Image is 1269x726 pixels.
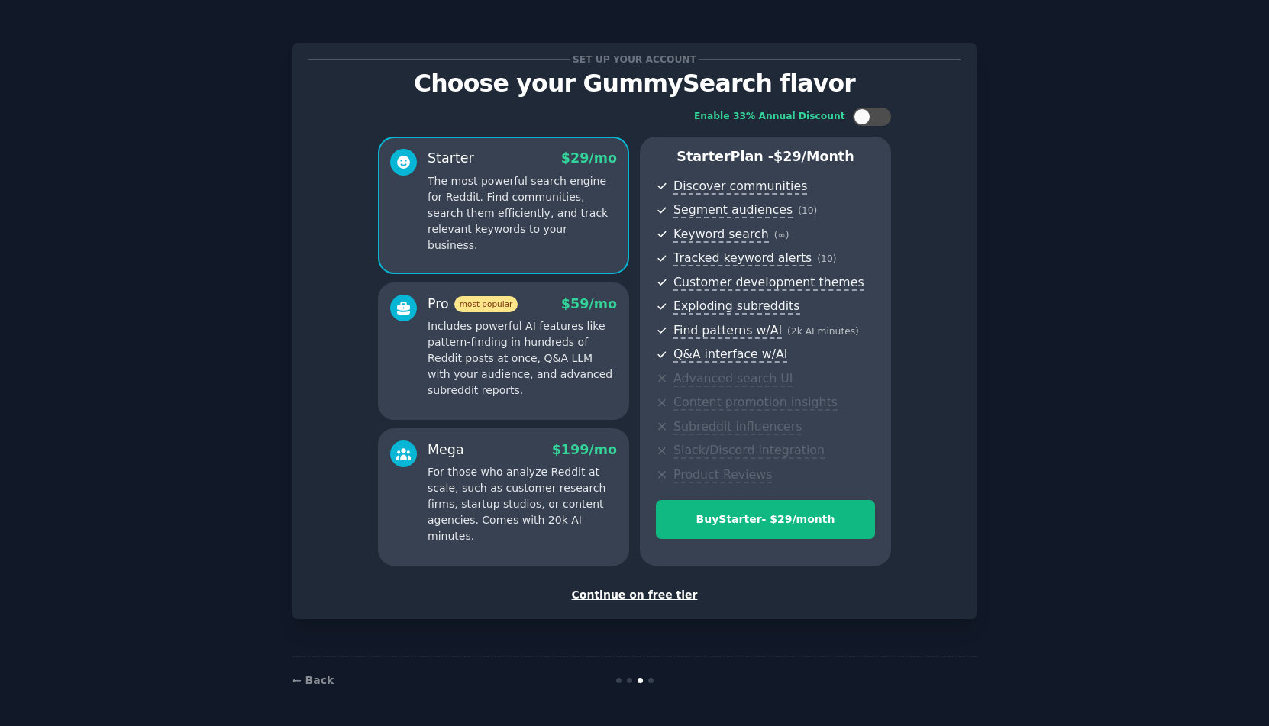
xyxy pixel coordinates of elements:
span: Exploding subreddits [673,298,799,315]
span: Q&A interface w/AI [673,347,787,363]
span: Keyword search [673,227,769,243]
div: Pro [428,295,518,314]
span: Find patterns w/AI [673,323,782,339]
p: Starter Plan - [656,147,875,166]
span: $ 199 /mo [552,442,617,457]
span: Slack/Discord integration [673,443,825,459]
div: Buy Starter - $ 29 /month [657,511,874,528]
a: ← Back [292,674,334,686]
div: Mega [428,440,464,460]
p: Choose your GummySearch flavor [308,70,961,97]
span: ( 10 ) [817,253,836,264]
span: $ 29 /mo [561,150,617,166]
span: ( 2k AI minutes ) [787,326,859,337]
div: Continue on free tier [308,587,961,603]
span: Product Reviews [673,467,772,483]
span: Advanced search UI [673,371,793,387]
button: BuyStarter- $29/month [656,500,875,539]
div: Starter [428,149,474,168]
span: most popular [454,296,518,312]
p: For those who analyze Reddit at scale, such as customer research firms, startup studios, or conte... [428,464,617,544]
span: Tracked keyword alerts [673,250,812,266]
span: Segment audiences [673,202,793,218]
p: The most powerful search engine for Reddit. Find communities, search them efficiently, and track ... [428,173,617,253]
span: Subreddit influencers [673,419,802,435]
div: Enable 33% Annual Discount [694,110,845,124]
p: Includes powerful AI features like pattern-finding in hundreds of Reddit posts at once, Q&A LLM w... [428,318,617,398]
span: $ 29 /month [773,149,854,164]
span: Customer development themes [673,275,864,291]
span: Set up your account [570,51,699,67]
span: ( ∞ ) [774,230,789,240]
span: Discover communities [673,179,807,195]
span: Content promotion insights [673,395,838,411]
span: ( 10 ) [798,205,817,216]
span: $ 59 /mo [561,296,617,311]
